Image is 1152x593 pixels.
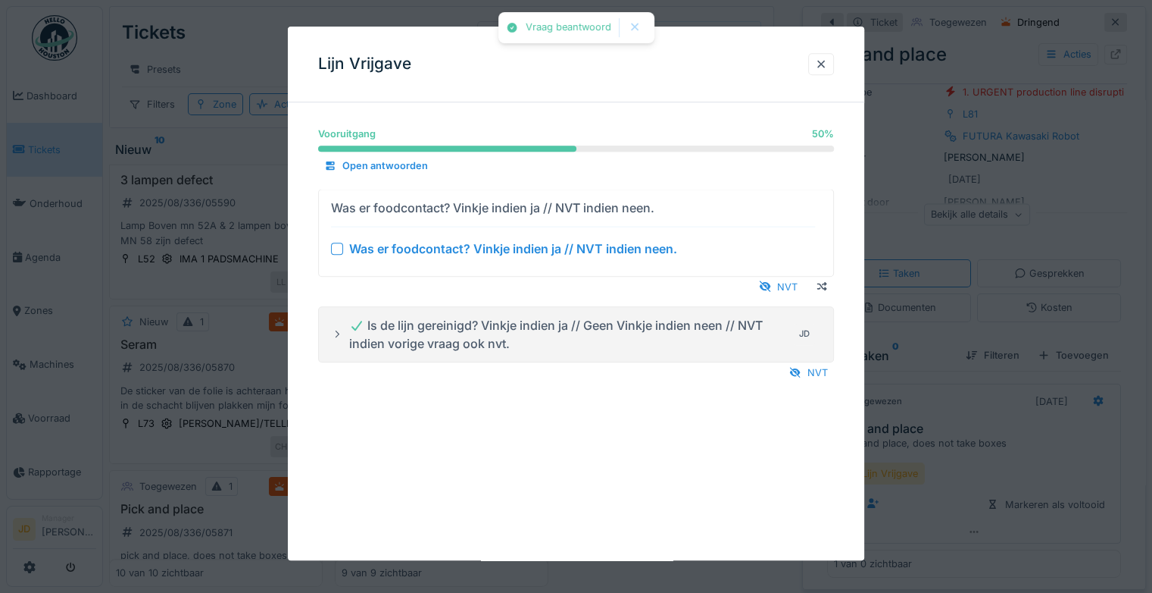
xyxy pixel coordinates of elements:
div: Is de lijn gereinigd? Vinkje indien ja // Geen Vinkje indien neen // NVT indien vorige vraag ook ... [349,316,788,353]
div: NVT [783,362,834,383]
div: Was er foodcontact? Vinkje indien ja // NVT indien neen. [331,199,654,217]
div: NVT [753,277,804,297]
progress: 50 % [318,146,834,152]
summary: Is de lijn gereinigd? Vinkje indien ja // Geen Vinkje indien neen // NVT indien vorige vraag ook ... [325,313,827,356]
div: Vraag beantwoord [526,21,611,34]
div: JD [794,324,815,345]
div: Open antwoorden [318,156,434,177]
div: Vooruitgang [318,127,376,141]
div: Was er foodcontact? Vinkje indien ja // NVT indien neen. [349,240,677,258]
div: 50 % [812,127,834,141]
summary: Was er foodcontact? Vinkje indien ja // NVT indien neen. Was er foodcontact? Vinkje indien ja // ... [325,196,827,270]
h3: Lijn Vrijgave [318,55,411,74]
